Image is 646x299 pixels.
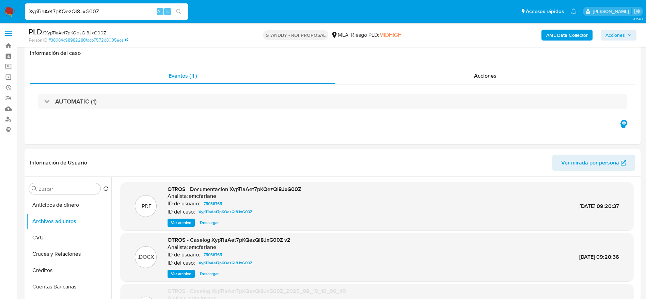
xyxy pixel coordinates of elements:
[55,98,97,105] h3: AUTOMATIC (1)
[189,244,216,251] h6: emcfarlane
[379,31,401,39] span: MIDHIGH
[26,262,111,279] button: Créditos
[26,197,111,213] button: Anticipos de dinero
[171,270,191,277] span: Ver archivo
[196,219,222,227] button: Descargar
[189,193,216,200] h6: emcfarlane
[546,30,588,41] b: AML Data Collector
[201,200,225,208] a: 75038765
[579,253,619,261] span: [DATE] 09:20:36
[204,200,222,208] span: 75038765
[138,253,154,261] p: .DOCX
[26,279,111,295] button: Cuentas Bancarias
[200,270,219,277] span: Descargar
[168,287,346,295] span: OTROS - Caselog XypTiaAet7pKQezQl8JxG00Z_2025_08_19_16_00_49
[172,7,186,16] button: search-icon
[32,186,37,191] button: Buscar
[474,72,497,80] span: Acciones
[168,270,195,278] button: Ver archivo
[26,230,111,246] button: CVU
[29,26,42,37] b: PLD
[526,8,564,15] span: Accesos rápidos
[25,7,188,16] input: Buscar usuario o caso...
[196,259,255,267] a: XypTiaAet7pKQezQl8JxG00Z
[26,213,111,230] button: Archivos adjuntos
[168,251,200,258] p: ID de usuario:
[171,219,191,226] span: Ver archivo
[168,200,200,207] p: ID de usuario:
[140,203,152,210] p: .PDF
[168,244,188,251] p: Analista:
[331,31,348,39] div: MLA
[168,193,188,200] p: Analista:
[605,30,625,41] span: Acciones
[30,159,87,166] h1: Información de Usuario
[168,219,195,227] button: Ver archivo
[200,219,219,226] span: Descargar
[167,8,169,15] span: s
[634,8,641,15] a: Salir
[42,29,106,36] span: # XypTiaAet7pKQezQl8JxG00Z
[168,236,290,244] span: OTROS - Caselog XypTiaAet7pKQezQl8JxG00Z v2
[593,8,631,15] p: elaine.mcfarlane@mercadolibre.com
[38,186,98,192] input: Buscar
[38,94,627,109] div: AUTOMATIC (1)
[169,72,197,80] span: Eventos ( 1 )
[49,37,128,43] a: ff38084c98982280fdcb7572d8005aca
[30,50,635,57] h1: Información del caso
[571,9,577,14] a: Notificaciones
[168,259,195,266] p: ID del caso:
[26,246,111,262] button: Cruces y Relaciones
[199,259,252,267] span: XypTiaAet7pKQezQl8JxG00Z
[168,185,301,193] span: OTROS - Documentacion XypTiaAet7pKQezQl8JxG00Z
[168,208,195,215] p: ID del caso:
[601,30,636,41] button: Acciones
[561,155,619,171] span: Ver mirada por persona
[199,208,252,216] span: XypTiaAet7pKQezQl8JxG00Z
[103,186,109,193] button: Volver al orden por defecto
[541,30,593,41] button: AML Data Collector
[196,208,255,216] a: XypTiaAet7pKQezQl8JxG00Z
[201,251,225,259] a: 75038765
[29,37,47,43] b: Person ID
[552,155,635,171] button: Ver mirada por persona
[580,202,619,210] span: [DATE] 09:20:37
[263,30,328,40] p: STANDBY - ROI PROPOSAL
[157,8,163,15] span: Alt
[204,251,222,259] span: 75038765
[196,270,222,278] button: Descargar
[351,31,401,39] span: Riesgo PLD:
